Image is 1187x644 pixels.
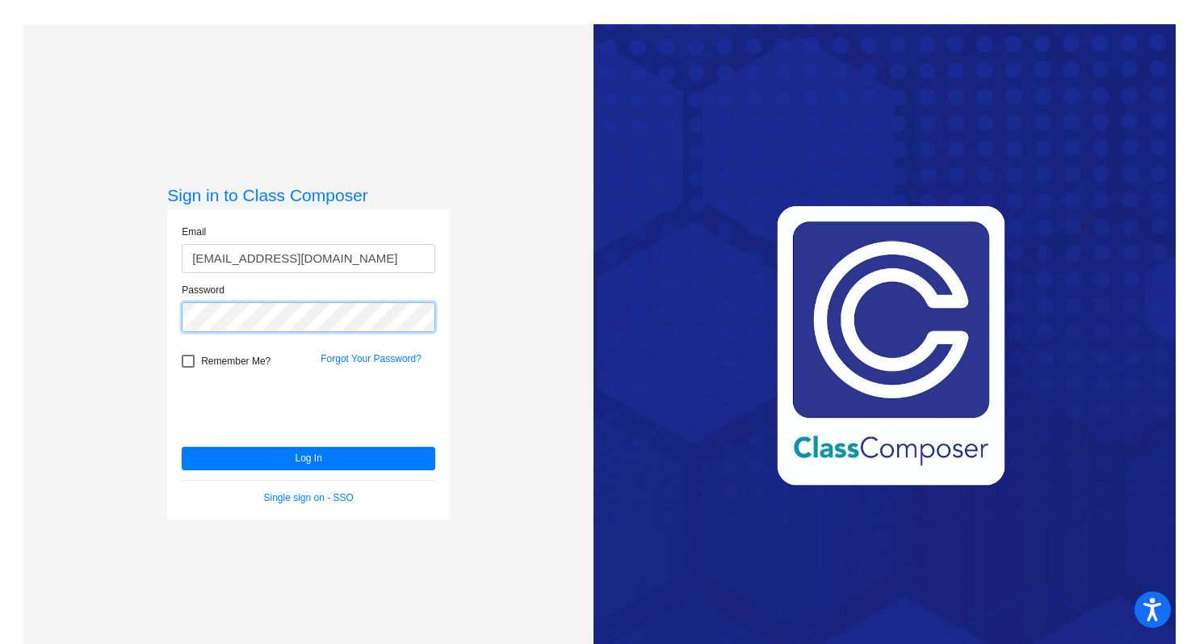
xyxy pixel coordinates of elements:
[182,225,206,239] label: Email
[201,351,271,371] span: Remember Me?
[182,283,224,297] label: Password
[182,376,427,439] iframe: reCAPTCHA
[264,492,354,503] a: Single sign on - SSO
[182,447,435,470] button: Log In
[167,185,450,205] h3: Sign in to Class Composer
[321,353,422,364] a: Forgot Your Password?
